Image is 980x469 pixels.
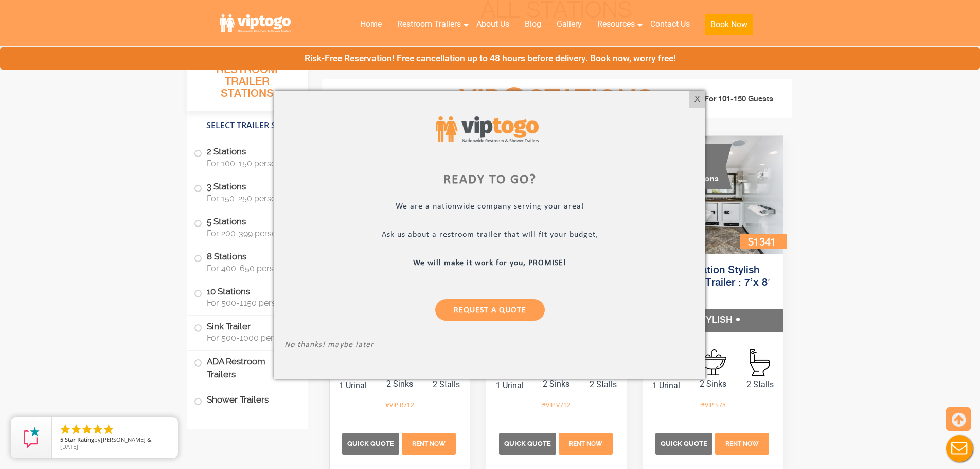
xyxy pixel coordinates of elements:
[21,427,42,448] img: Review Rating
[60,443,78,450] span: [DATE]
[284,201,695,213] p: We are a nationwide company serving your area!
[70,423,82,436] li: 
[92,423,104,436] li: 
[284,230,695,241] p: Ask us about a restroom trailer that will fit your budget,
[435,299,545,320] a: Request a Quote
[60,437,170,444] span: by
[436,116,539,143] img: viptogo logo
[414,258,567,267] b: We will make it work for you, PROMISE!
[102,423,115,436] li: 
[939,428,980,469] button: Live Chat
[81,423,93,436] li: 
[59,423,72,436] li: 
[60,436,63,443] span: 5
[65,436,94,443] span: Star Rating
[284,340,695,352] p: No thanks! maybe later
[689,91,705,108] div: X
[101,436,153,443] span: [PERSON_NAME] &.
[284,173,695,186] div: Ready to go?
